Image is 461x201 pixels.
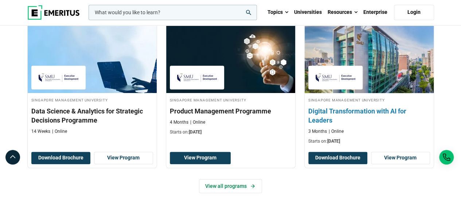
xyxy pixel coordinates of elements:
[173,69,221,86] img: Singapore Management University
[189,130,202,135] span: [DATE]
[28,20,157,138] a: Data Science and Analytics Course by Singapore Management University - Singapore Management Unive...
[28,20,157,93] img: Data Science & Analytics for Strategic Decisions Programme | Online Data Science and Analytics Co...
[31,152,90,164] button: Download Brochure
[35,69,82,86] img: Singapore Management University
[31,107,153,125] h3: Data Science & Analytics for Strategic Decisions Programme
[170,152,231,164] a: View Program
[329,128,344,135] p: Online
[31,97,153,103] h4: Singapore Management University
[298,16,440,97] img: Digital Transformation with AI for Leaders | Online Digital Transformation Course
[52,128,67,135] p: Online
[89,5,257,20] input: woocommerce-product-search-field-0
[308,152,367,164] button: Download Brochure
[170,97,292,103] h4: Singapore Management University
[170,119,188,125] p: 4 Months
[308,107,430,125] h3: Digital Transformation with AI for Leaders
[170,107,292,116] h3: Product Management Programme
[371,152,430,164] a: View Program
[308,97,430,103] h4: Singapore Management University
[308,138,430,144] p: Starts on:
[170,129,292,135] p: Starts on:
[308,128,327,135] p: 3 Months
[327,139,340,144] span: [DATE]
[31,128,50,135] p: 14 Weeks
[94,152,153,164] a: View Program
[199,179,262,193] a: View all programs
[305,20,434,148] a: Digital Transformation Course by Singapore Management University - December 23, 2025 Singapore Ma...
[190,119,205,125] p: Online
[166,20,295,93] img: Product Management Programme | Online Product Design and Innovation Course
[394,5,434,20] a: Login
[166,20,295,139] a: Product Design and Innovation Course by Singapore Management University - December 23, 2025 Singa...
[312,69,359,86] img: Singapore Management University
